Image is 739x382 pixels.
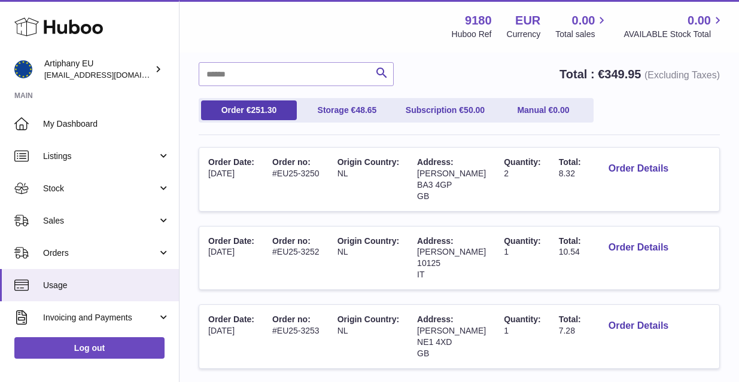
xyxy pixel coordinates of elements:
span: 10.54 [559,247,580,256]
div: Artiphany EU [44,58,152,81]
span: Origin Country: [337,236,399,246]
span: GB [417,349,429,358]
span: Listings [43,151,157,162]
td: 1 [495,227,549,290]
a: Storage €48.65 [299,100,395,120]
span: Quantity: [504,236,540,246]
td: NL [329,148,408,211]
span: Sales [43,215,157,227]
span: [PERSON_NAME] [417,247,486,256]
td: 2 [495,148,549,211]
span: 10125 [417,258,440,268]
span: 7.28 [559,326,575,335]
strong: EUR [515,13,540,29]
span: 251.30 [251,105,276,115]
span: Total: [559,314,581,324]
a: Manual €0.00 [495,100,591,120]
span: 0.00 [572,13,595,29]
a: Order €251.30 [201,100,297,120]
span: Quantity: [504,157,540,167]
span: NE1 4XD [417,337,452,347]
td: NL [329,227,408,290]
td: [DATE] [199,148,263,211]
div: Huboo Ref [452,29,492,40]
td: [DATE] [199,305,263,368]
span: 48.65 [355,105,376,115]
span: Total sales [555,29,609,40]
span: [PERSON_NAME] [417,169,486,178]
span: 0.00 [688,13,711,29]
span: 0.00 [553,105,569,115]
span: 50.00 [464,105,485,115]
span: Order Date: [208,157,254,167]
span: Address: [417,157,454,167]
span: (Excluding Taxes) [644,70,720,80]
span: Address: [417,314,454,324]
span: [EMAIL_ADDRESS][DOMAIN_NAME] [44,70,176,80]
span: Invoicing and Payments [43,312,157,323]
div: Currency [507,29,541,40]
span: AVAILABLE Stock Total [624,29,725,40]
td: #EU25-3250 [263,148,329,211]
a: Subscription €50.00 [397,100,493,120]
span: GB [417,191,429,201]
span: Origin Country: [337,314,399,324]
td: #EU25-3253 [263,305,329,368]
td: #EU25-3252 [263,227,329,290]
td: [DATE] [199,227,263,290]
span: [PERSON_NAME] [417,326,486,335]
button: Order Details [599,157,678,181]
td: NL [329,305,408,368]
span: Total: [559,157,581,167]
a: 0.00 AVAILABLE Stock Total [624,13,725,40]
span: Quantity: [504,314,540,324]
button: Order Details [599,236,678,260]
span: Orders [43,247,157,259]
span: Total: [559,236,581,246]
strong: 9180 [465,13,492,29]
span: Order no: [272,236,311,246]
span: Order Date: [208,314,254,324]
td: 1 [495,305,549,368]
span: IT [417,270,424,279]
span: My Dashboard [43,118,170,130]
span: Order no: [272,157,311,167]
span: Origin Country: [337,157,399,167]
span: Order no: [272,314,311,324]
span: Usage [43,280,170,291]
span: 8.32 [559,169,575,178]
span: Order Date: [208,236,254,246]
span: 349.95 [604,68,641,81]
span: Stock [43,183,157,194]
span: BA3 4GP [417,180,452,190]
button: Order Details [599,314,678,338]
span: Address: [417,236,454,246]
a: Log out [14,337,165,359]
img: artiphany@artiphany.eu [14,60,32,78]
a: 0.00 Total sales [555,13,609,40]
strong: Total : € [559,68,720,81]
